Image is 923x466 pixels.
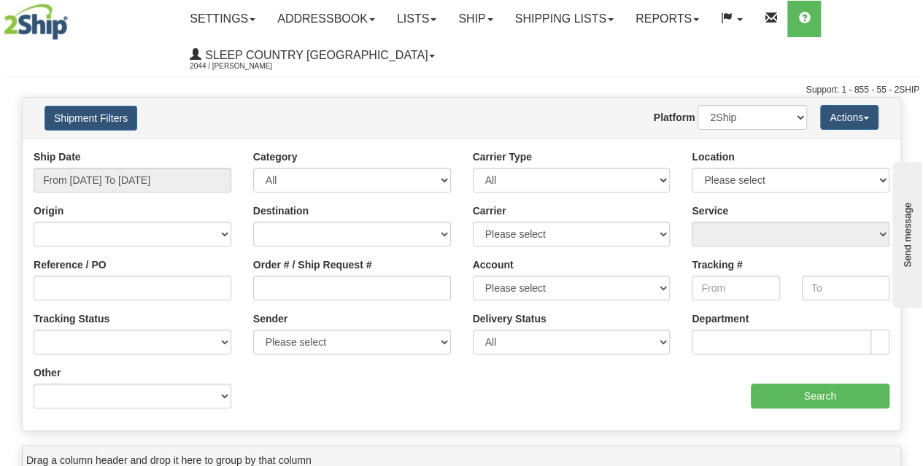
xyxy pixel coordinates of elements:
[447,1,503,37] a: Ship
[4,84,919,96] div: Support: 1 - 855 - 55 - 2SHIP
[889,158,922,307] iframe: chat widget
[625,1,710,37] a: Reports
[253,257,372,272] label: Order # / Ship Request #
[253,149,298,164] label: Category
[179,37,446,74] a: Sleep Country [GEOGRAPHIC_DATA] 2044 / [PERSON_NAME]
[820,105,878,130] button: Actions
[266,1,386,37] a: Addressbook
[692,257,742,272] label: Tracking #
[190,59,299,74] span: 2044 / [PERSON_NAME]
[802,276,889,300] input: To
[473,203,506,218] label: Carrier
[473,257,514,272] label: Account
[201,49,428,61] span: Sleep Country [GEOGRAPHIC_DATA]
[34,257,107,272] label: Reference / PO
[45,106,137,131] button: Shipment Filters
[654,110,695,125] label: Platform
[692,149,734,164] label: Location
[11,12,135,23] div: Send message
[692,311,749,326] label: Department
[386,1,447,37] a: Lists
[34,203,63,218] label: Origin
[692,203,728,218] label: Service
[34,149,81,164] label: Ship Date
[692,276,779,300] input: From
[4,4,68,40] img: logo2044.jpg
[473,149,532,164] label: Carrier Type
[751,384,890,408] input: Search
[179,1,266,37] a: Settings
[473,311,547,326] label: Delivery Status
[253,311,287,326] label: Sender
[34,311,109,326] label: Tracking Status
[504,1,625,37] a: Shipping lists
[253,203,309,218] label: Destination
[34,365,61,380] label: Other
